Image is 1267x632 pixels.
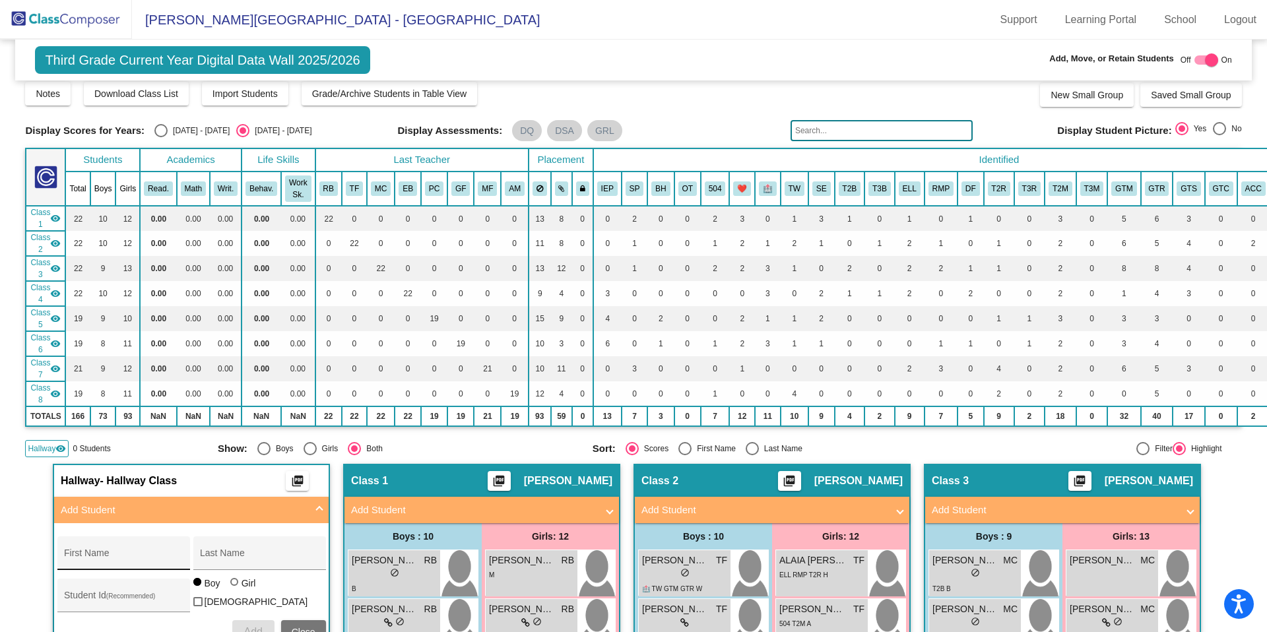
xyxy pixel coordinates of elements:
[501,256,529,281] td: 0
[864,231,895,256] td: 1
[551,281,573,306] td: 4
[315,206,342,231] td: 22
[622,206,648,231] td: 2
[674,256,701,281] td: 0
[65,256,90,281] td: 22
[26,231,65,256] td: Tonita Ford - No Class Name
[451,181,470,196] button: GF
[474,231,501,256] td: 0
[1214,9,1267,30] a: Logout
[1173,206,1204,231] td: 3
[447,256,474,281] td: 0
[1014,206,1045,231] td: 0
[447,172,474,206] th: Grace Fedor
[351,503,597,518] mat-panel-title: Add Student
[90,256,116,281] td: 9
[1057,125,1171,137] span: Display Student Picture:
[342,231,367,256] td: 22
[626,181,644,196] button: SP
[210,281,242,306] td: 0.00
[367,281,395,306] td: 0
[990,9,1048,30] a: Support
[399,181,417,196] button: EB
[421,256,447,281] td: 0
[315,256,342,281] td: 0
[242,231,281,256] td: 0.00
[181,181,206,196] button: Math
[759,181,777,196] button: 🏥
[984,206,1014,231] td: 0
[778,471,801,491] button: Print Students Details
[1014,231,1045,256] td: 0
[551,256,573,281] td: 12
[1107,206,1140,231] td: 5
[395,172,421,206] th: Elizabeth Barto
[622,281,648,306] td: 0
[395,206,421,231] td: 0
[529,281,551,306] td: 9
[342,206,367,231] td: 0
[1145,181,1169,196] button: GTR
[958,256,984,281] td: 1
[397,125,502,137] span: Display Assessments:
[895,231,925,256] td: 2
[281,281,315,306] td: 0.00
[791,120,973,141] input: Search...
[895,256,925,281] td: 2
[593,206,622,231] td: 0
[177,231,210,256] td: 0.00
[342,256,367,281] td: 0
[65,148,140,172] th: Students
[733,181,751,196] button: ❤️
[474,206,501,231] td: 0
[812,181,831,196] button: SE
[1188,123,1207,135] div: Yes
[928,181,954,196] button: RMP
[312,88,467,99] span: Grade/Archive Students in Table View
[140,281,177,306] td: 0.00
[488,471,511,491] button: Print Students Details
[674,231,701,256] td: 0
[212,88,278,99] span: Import Students
[781,231,808,256] td: 2
[200,553,319,563] input: Last Name
[474,256,501,281] td: 0
[1177,181,1200,196] button: GTS
[808,281,835,306] td: 2
[154,124,311,137] mat-radio-group: Select an option
[1014,256,1045,281] td: 0
[551,206,573,231] td: 8
[115,206,140,231] td: 12
[864,206,895,231] td: 0
[1072,474,1088,493] mat-icon: picture_as_pdf
[572,281,593,306] td: 0
[132,9,540,30] span: [PERSON_NAME][GEOGRAPHIC_DATA] - [GEOGRAPHIC_DATA]
[90,281,116,306] td: 10
[315,148,529,172] th: Last Teacher
[177,256,210,281] td: 0.00
[1173,231,1204,256] td: 4
[529,172,551,206] th: Keep away students
[505,181,525,196] button: AM
[50,238,61,249] mat-icon: visibility
[925,497,1200,523] mat-expansion-panel-header: Add Student
[1173,172,1204,206] th: Gift Superior Cog
[674,206,701,231] td: 0
[315,172,342,206] th: Renee Borgione
[447,231,474,256] td: 0
[94,88,178,99] span: Download Class List
[1181,54,1191,66] span: Off
[895,206,925,231] td: 1
[781,172,808,206] th: Twin
[572,206,593,231] td: 0
[647,281,674,306] td: 0
[551,172,573,206] th: Keep with students
[572,231,593,256] td: 0
[729,231,755,256] td: 2
[1107,172,1140,206] th: Gifted Math
[932,503,1177,518] mat-panel-title: Add Student
[635,497,909,523] mat-expansion-panel-header: Add Student
[755,281,781,306] td: 3
[808,172,835,206] th: Social Emotional
[835,172,865,206] th: Tier Behavior Plan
